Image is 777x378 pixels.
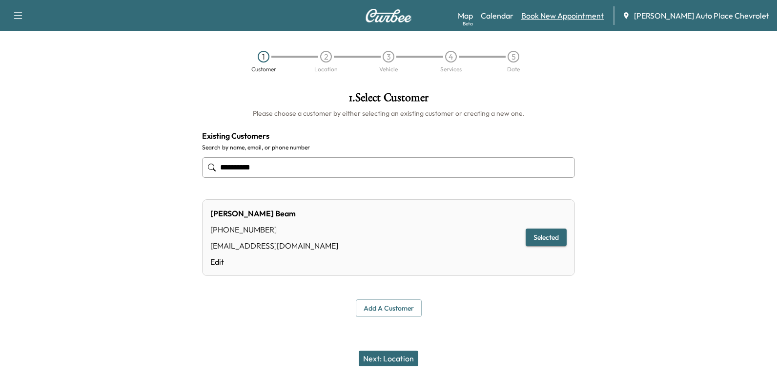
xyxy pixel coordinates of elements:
[379,66,398,72] div: Vehicle
[365,9,412,22] img: Curbee Logo
[634,10,769,21] span: [PERSON_NAME] Auto Place Chevrolet
[320,51,332,63] div: 2
[258,51,269,63] div: 1
[210,256,338,268] a: Edit
[521,10,604,21] a: Book New Appointment
[458,10,473,21] a: MapBeta
[210,208,338,219] div: [PERSON_NAME] Beam
[251,66,276,72] div: Customer
[359,351,418,366] button: Next: Location
[202,108,575,118] h6: Please choose a customer by either selecting an existing customer or creating a new one.
[440,66,462,72] div: Services
[314,66,338,72] div: Location
[481,10,513,21] a: Calendar
[202,144,575,151] label: Search by name, email, or phone number
[202,130,575,142] h4: Existing Customers
[463,20,473,27] div: Beta
[383,51,394,63] div: 3
[508,51,519,63] div: 5
[210,224,338,235] div: [PHONE_NUMBER]
[202,92,575,108] h1: 1 . Select Customer
[526,229,567,247] button: Selected
[445,51,457,63] div: 4
[507,66,520,72] div: Date
[356,299,422,317] button: Add a customer
[210,240,338,252] div: [EMAIL_ADDRESS][DOMAIN_NAME]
